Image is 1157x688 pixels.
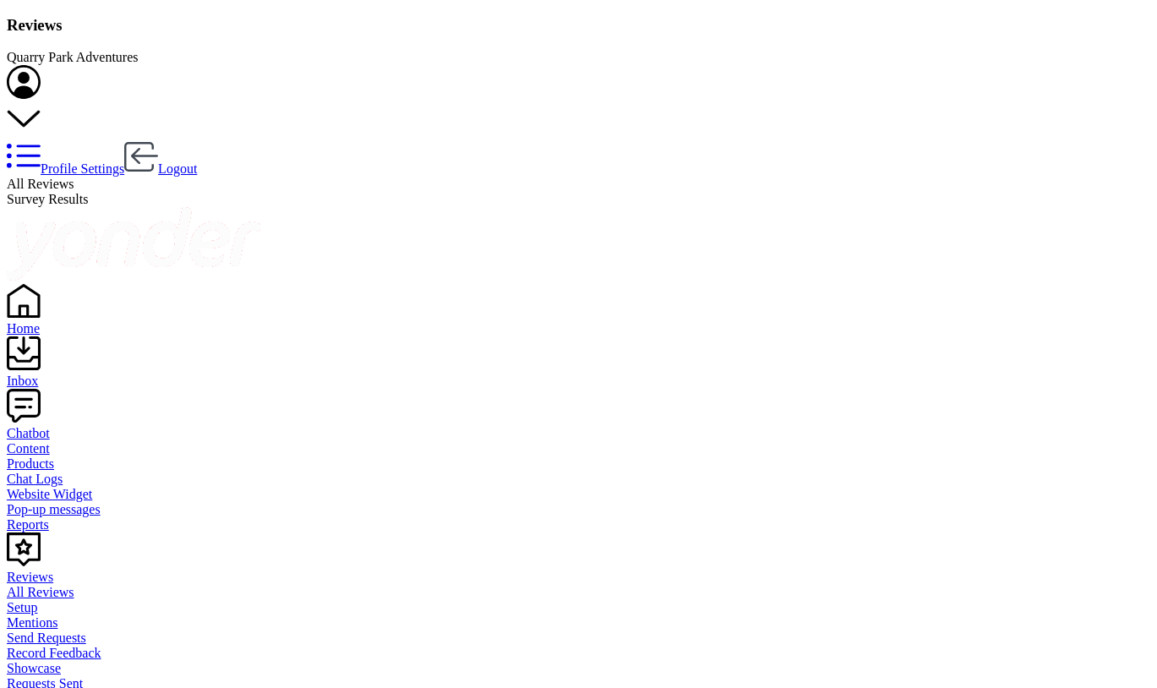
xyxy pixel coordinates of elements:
div: Quarry Park Adventures [7,50,1150,65]
a: Logout [124,161,197,176]
div: Chatbot [7,426,1150,441]
img: yonder-white-logo.png [7,207,260,281]
span: All Reviews [7,177,74,191]
span: Survey Results [7,192,88,206]
a: Chatbot [7,411,1150,441]
a: Products [7,456,1150,472]
div: Inbox [7,374,1150,389]
a: Chat Logs [7,472,1150,487]
a: Send Requests [7,631,1150,646]
a: Showcase [7,661,1150,676]
div: Reviews [7,570,1150,585]
div: Home [7,321,1150,336]
a: Profile Settings [7,161,124,176]
a: Inbox [7,358,1150,389]
a: All Reviews [7,585,1150,600]
a: Mentions [7,615,1150,631]
a: Reports [7,517,1150,532]
a: Home [7,306,1150,336]
a: Record Feedback [7,646,1150,661]
a: Reviews [7,554,1150,585]
a: Website Widget [7,487,1150,502]
h3: Reviews [7,16,1150,35]
a: Pop-up messages [7,502,1150,517]
a: Setup [7,600,1150,615]
a: Content [7,441,1150,456]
